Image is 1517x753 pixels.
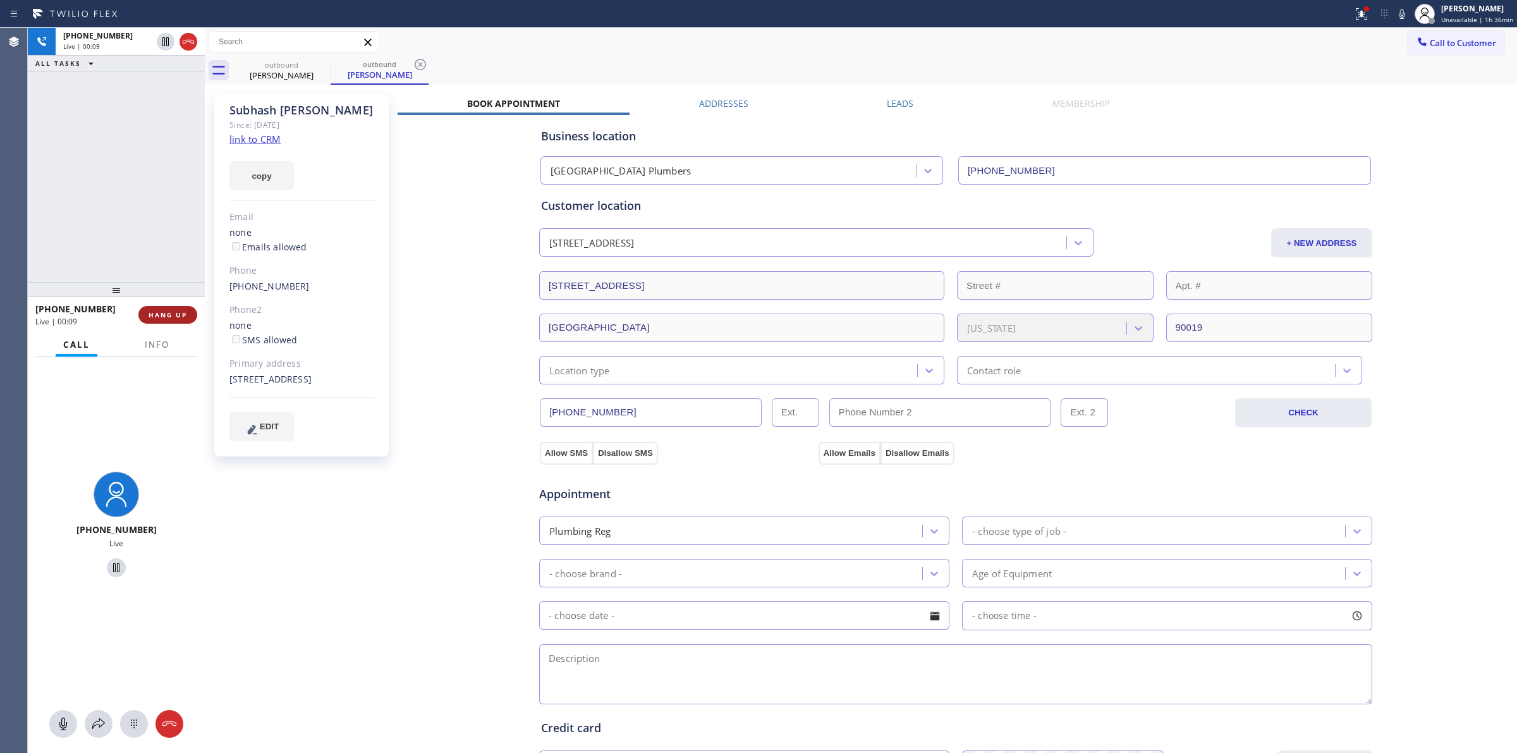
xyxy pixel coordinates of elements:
[138,306,197,324] button: HANG UP
[229,264,374,278] div: Phone
[1441,3,1513,14] div: [PERSON_NAME]
[1441,15,1513,24] span: Unavailable | 1h 36min
[209,32,379,52] input: Search
[972,609,1037,621] span: - choose time -
[958,156,1371,185] input: Phone Number
[819,442,880,465] button: Allow Emails
[1235,398,1372,427] button: CHECK
[549,236,634,250] div: [STREET_ADDRESS]
[234,70,329,81] div: [PERSON_NAME]
[332,59,427,69] div: outbound
[967,363,1021,377] div: Contact role
[1430,37,1496,49] span: Call to Customer
[229,372,374,387] div: [STREET_ADDRESS]
[120,710,148,738] button: Open dialpad
[137,333,177,357] button: Info
[229,133,281,145] a: link to CRM
[149,310,187,319] span: HANG UP
[260,422,279,431] span: EDIT
[540,398,762,427] input: Phone Number
[539,601,949,630] input: - choose date -
[541,128,1370,145] div: Business location
[229,303,374,317] div: Phone2
[593,442,658,465] button: Disallow SMS
[772,398,819,427] input: Ext.
[234,60,329,70] div: outbound
[887,97,913,109] label: Leads
[549,363,610,377] div: Location type
[551,164,691,178] div: [GEOGRAPHIC_DATA] Plumbers
[232,335,240,343] input: SMS allowed
[234,56,329,85] div: Subhash Kundanmal
[229,319,374,348] div: none
[332,56,427,83] div: Subhash Kundanmal
[541,197,1370,214] div: Customer location
[35,316,77,327] span: Live | 00:09
[1271,228,1372,257] button: + NEW ADDRESS
[972,566,1052,580] div: Age of Equipment
[467,97,560,109] label: Book Appointment
[1166,271,1373,300] input: Apt. #
[107,558,126,577] button: Hold Customer
[957,271,1154,300] input: Street #
[63,42,100,51] span: Live | 00:09
[1408,31,1504,55] button: Call to Customer
[829,398,1051,427] input: Phone Number 2
[28,56,106,71] button: ALL TASKS
[155,710,183,738] button: Hang up
[35,59,81,68] span: ALL TASKS
[49,710,77,738] button: Mute
[76,523,157,536] span: [PHONE_NUMBER]
[63,339,90,350] span: Call
[539,486,815,503] span: Appointment
[332,69,427,80] div: [PERSON_NAME]
[540,442,593,465] button: Allow SMS
[229,241,307,253] label: Emails allowed
[157,33,174,51] button: Hold Customer
[699,97,748,109] label: Addresses
[229,357,374,371] div: Primary address
[56,333,97,357] button: Call
[63,30,133,41] span: [PHONE_NUMBER]
[1052,97,1109,109] label: Membership
[539,271,944,300] input: Address
[541,719,1370,737] div: Credit card
[229,210,374,224] div: Email
[229,280,310,292] a: [PHONE_NUMBER]
[549,566,622,580] div: - choose brand -
[972,523,1066,538] div: - choose type of job -
[232,242,240,250] input: Emails allowed
[85,710,113,738] button: Open directory
[229,161,294,190] button: copy
[229,226,374,255] div: none
[539,314,944,342] input: City
[1393,5,1411,23] button: Mute
[1166,314,1373,342] input: ZIP
[180,33,197,51] button: Hang up
[109,538,123,549] span: Live
[229,103,374,118] div: Subhash [PERSON_NAME]
[229,412,294,441] button: EDIT
[35,303,116,315] span: [PHONE_NUMBER]
[880,442,954,465] button: Disallow Emails
[1061,398,1108,427] input: Ext. 2
[549,523,611,538] div: Plumbing Reg
[229,334,297,346] label: SMS allowed
[229,118,374,132] div: Since: [DATE]
[145,339,169,350] span: Info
